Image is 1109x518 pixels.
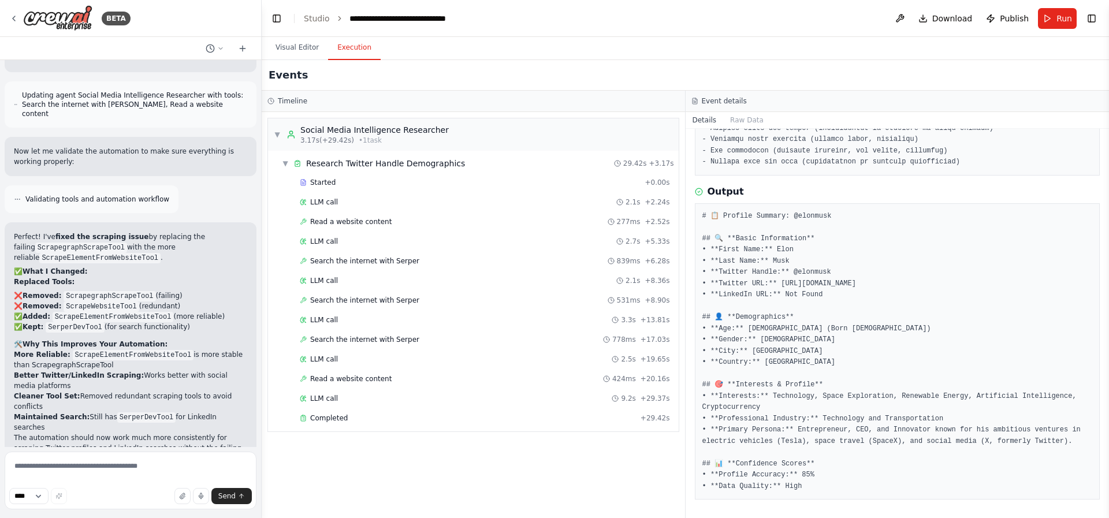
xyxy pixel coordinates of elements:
[641,315,670,325] span: + 13.81s
[304,14,330,23] a: Studio
[269,10,285,27] button: Hide left sidebar
[14,391,247,412] li: Removed redundant scraping tools to avoid conflicts
[23,302,61,310] strong: Removed:
[39,253,161,263] code: ScrapeElementFromWebsiteTool
[612,374,636,383] span: 424ms
[14,412,247,433] li: Still has for LinkedIn searches
[51,488,67,504] button: Improve this prompt
[23,323,43,331] strong: Kept:
[14,371,144,379] strong: Better Twitter/LinkedIn Scraping:
[723,112,771,128] button: Raw Data
[645,296,669,305] span: + 8.90s
[310,315,338,325] span: LLM call
[14,278,75,286] strong: Replaced Tools:
[102,12,131,25] div: BETA
[641,413,670,423] span: + 29.42s
[14,266,247,277] h2: ✅
[117,412,176,423] code: SerperDevTool
[617,256,641,266] span: 839ms
[612,335,636,344] span: 778ms
[23,5,92,31] img: Logo
[269,67,308,83] h2: Events
[708,185,744,199] h3: Output
[310,374,392,383] span: Read a website content
[645,256,669,266] span: + 6.28s
[282,159,289,168] span: ▼
[233,42,252,55] button: Start a new chat
[359,136,382,145] span: • 1 task
[626,197,640,207] span: 2.1s
[310,413,348,423] span: Completed
[310,394,338,403] span: LLM call
[1038,8,1077,29] button: Run
[174,488,191,504] button: Upload files
[201,42,229,55] button: Switch to previous chat
[686,112,724,128] button: Details
[14,349,247,370] li: is more stable than ScrapegraphScrapeTool
[55,233,149,241] strong: fixed the scraping issue
[641,335,670,344] span: + 17.03s
[14,146,247,167] p: Now let me validate the automation to make sure everything is working properly:
[310,296,419,305] span: Search the internet with Serper
[645,217,669,226] span: + 2.52s
[641,374,670,383] span: + 20.16s
[641,355,670,364] span: + 19.65s
[621,394,635,403] span: 9.2s
[14,392,80,400] strong: Cleaner Tool Set:
[274,130,281,139] span: ▼
[702,211,1093,493] pre: # 📋 Profile Summary: @elonmusk ## 🔍 **Basic Information** • **First Name:** Elon • **Last Name:**...
[310,335,419,344] span: Search the internet with Serper
[23,267,88,275] strong: What I Changed:
[14,351,70,359] strong: More Reliable:
[64,291,155,301] code: ScrapegraphScrapeTool
[310,355,338,364] span: LLM call
[64,301,139,312] code: ScrapeWebsiteTool
[23,292,61,300] strong: Removed:
[932,13,973,24] span: Download
[25,195,169,204] span: Validating tools and automation workflow
[218,491,236,501] span: Send
[641,394,670,403] span: + 29.37s
[14,339,247,349] h2: 🛠️
[73,350,194,360] code: ScrapeElementFromWebsiteTool
[35,243,127,253] code: ScrapegraphScrapeTool
[300,124,449,136] div: Social Media Intelligence Researcher
[14,232,247,263] p: Perfect! I've by replacing the failing with the more reliable .
[278,96,307,106] h3: Timeline
[617,217,641,226] span: 277ms
[14,370,247,391] li: Works better with social media platforms
[310,276,338,285] span: LLM call
[304,13,479,24] nav: breadcrumb
[1000,13,1029,24] span: Publish
[266,36,328,60] button: Visual Editor
[193,488,209,504] button: Click to speak your automation idea
[617,296,641,305] span: 531ms
[300,136,354,145] span: 3.17s (+29.42s)
[914,8,977,29] button: Download
[1056,13,1072,24] span: Run
[14,413,90,421] strong: Maintained Search:
[22,91,247,118] span: Updating agent Social Media Intelligence Researcher with tools: Search the internet with [PERSON_...
[14,290,247,301] li: ❌ (failing)
[211,488,252,504] button: Send
[623,159,647,168] span: 29.42s
[14,433,247,464] p: The automation should now work much more consistently for scraping Twitter profiles and LinkedIn ...
[645,178,669,187] span: + 0.00s
[645,276,669,285] span: + 8.36s
[645,237,669,246] span: + 5.33s
[328,36,381,60] button: Execution
[14,322,247,332] li: ✅ (for search functionality)
[23,340,168,348] strong: Why This Improves Your Automation:
[702,96,747,106] h3: Event details
[46,322,105,333] code: SerperDevTool
[981,8,1033,29] button: Publish
[649,159,673,168] span: + 3.17s
[53,312,174,322] code: ScrapeElementFromWebsiteTool
[23,312,50,321] strong: Added:
[14,301,247,311] li: ❌ (redundant)
[310,237,338,246] span: LLM call
[310,197,338,207] span: LLM call
[310,217,392,226] span: Read a website content
[621,355,635,364] span: 2.5s
[645,197,669,207] span: + 2.24s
